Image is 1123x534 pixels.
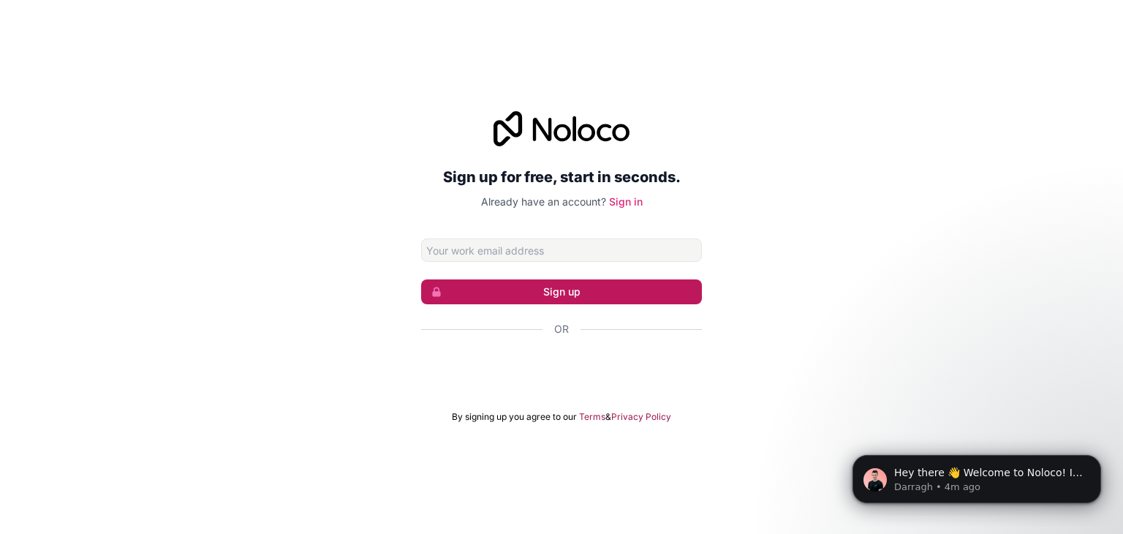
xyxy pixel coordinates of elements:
a: Terms [579,411,605,423]
input: Email address [421,238,702,262]
span: & [605,411,611,423]
span: By signing up you agree to our [452,411,577,423]
button: Sign up [421,279,702,304]
span: Already have an account? [481,195,606,208]
span: Or [554,322,569,336]
h2: Sign up for free, start in seconds. [421,164,702,190]
a: Privacy Policy [611,411,671,423]
iframe: Intercom notifications message [831,424,1123,527]
iframe: Bouton "Se connecter avec Google" [414,353,709,385]
a: Sign in [609,195,643,208]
